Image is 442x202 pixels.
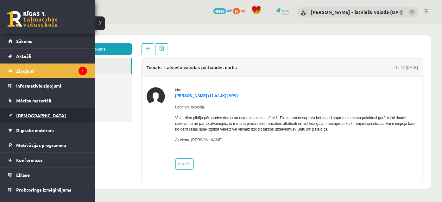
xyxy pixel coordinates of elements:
[150,80,393,86] p: Labdien, skolotāj.
[16,127,54,133] span: Digitālie materiāli
[227,8,232,13] span: mP
[233,8,248,13] a: 90 xp
[8,182,87,197] a: Proktoringa izmēģinājums
[150,134,168,145] a: Atbildēt
[16,98,51,103] span: Mācību materiāli
[8,168,87,182] a: Eklase
[233,8,240,14] span: 90
[16,113,66,118] span: [DEMOGRAPHIC_DATA]
[311,9,403,15] a: [PERSON_NAME] - latviešu valoda (OPT)
[8,93,87,108] a: Mācību materiāli
[150,69,212,74] a: [PERSON_NAME] (11.b1 JK) [APV]
[19,19,107,30] a: Jauns ziņojums
[19,34,105,50] a: Ienākošie
[19,82,106,98] a: Dzēstie
[8,153,87,167] a: Konferences
[8,49,87,63] a: Aktuāli
[16,53,31,59] span: Aktuāli
[150,91,393,108] p: Vakardien pildīju pārbaudes darbu un esmu ieguvusi atzīmi 1. Pirms tam nesapratu bet tagad saprot...
[370,40,393,46] div: 12:47 [DATE]
[16,64,87,78] legend: Ziņojumi
[121,63,140,81] img: Anna Kristiāna Bērziņa
[16,172,30,178] span: Eklase
[8,123,87,138] a: Digitālie materiāli
[150,63,393,69] div: No:
[16,142,66,148] span: Motivācijas programma
[8,34,87,48] a: Sākums
[8,64,87,78] a: Ziņojumi1
[213,8,232,13] a: 40886 mP
[16,38,32,44] span: Sākums
[8,138,87,152] a: Motivācijas programma
[16,157,43,163] span: Konferences
[16,187,71,193] span: Proktoringa izmēģinājums
[150,113,393,119] p: Ar cieņu, [PERSON_NAME]
[213,8,226,14] span: 40886
[121,41,212,46] h4: Temats: Latviešu valodas pārbaudes darbs
[241,8,245,13] span: xp
[19,50,106,66] a: Administrācijas ziņas
[8,78,87,93] a: Informatīvie ziņojumi
[8,108,87,123] a: [DEMOGRAPHIC_DATA]
[79,67,87,75] i: 1
[16,78,87,93] legend: Informatīvie ziņojumi
[19,66,106,82] a: Nosūtītie
[300,9,306,16] img: Laila Jirgensone - latviešu valoda (OPT)
[7,11,58,27] a: Rīgas 1. Tālmācības vidusskola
